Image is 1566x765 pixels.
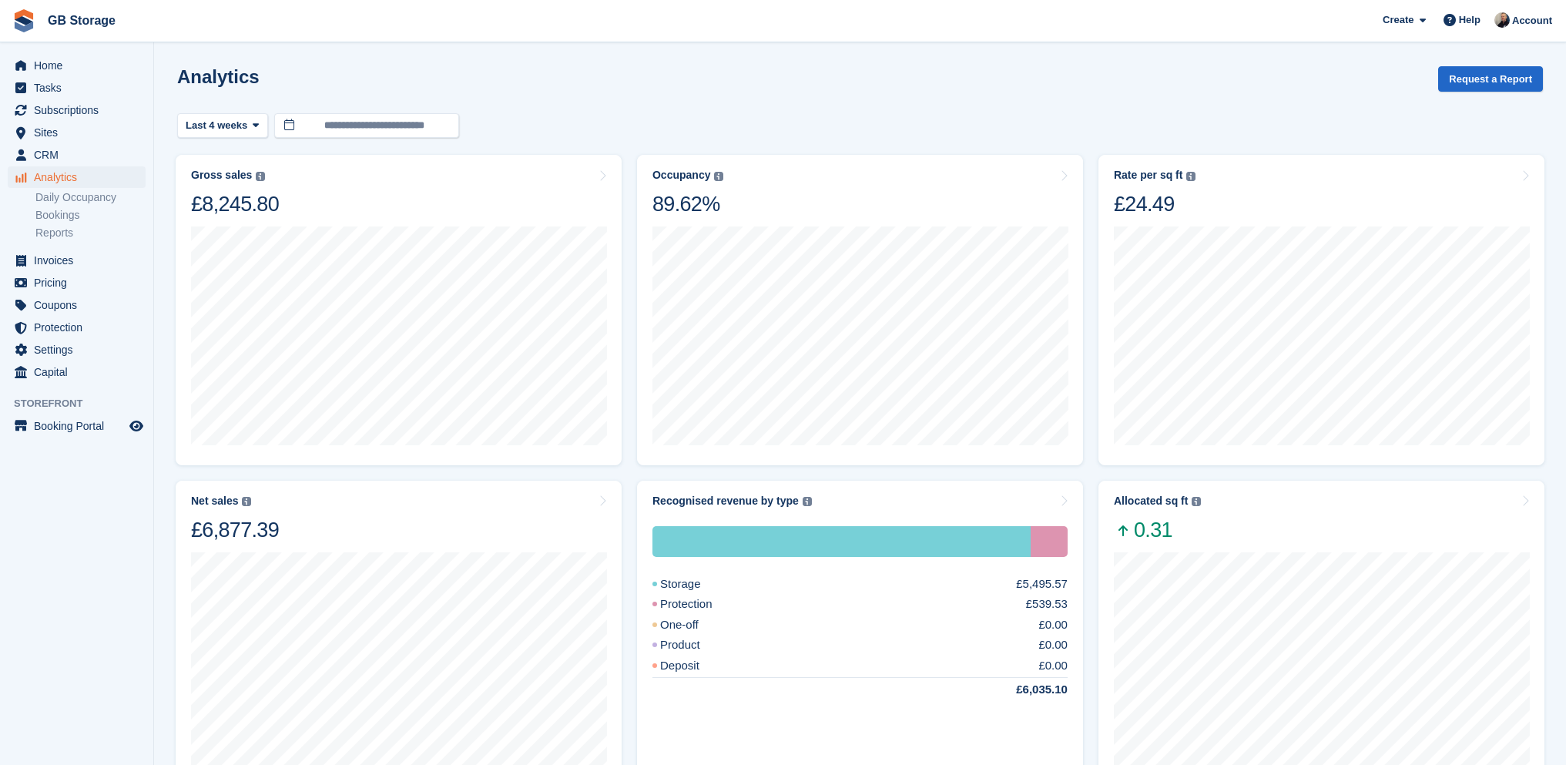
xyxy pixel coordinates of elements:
[1026,596,1068,613] div: £539.53
[803,497,812,506] img: icon-info-grey-7440780725fd019a000dd9b08b2336e03edf1995a4989e88bcd33f0948082b44.svg
[1512,13,1552,29] span: Account
[1038,636,1068,654] div: £0.00
[191,517,279,543] div: £6,877.39
[652,636,737,654] div: Product
[979,681,1068,699] div: £6,035.10
[34,317,126,338] span: Protection
[35,190,146,205] a: Daily Occupancy
[34,250,126,271] span: Invoices
[1459,12,1480,28] span: Help
[14,396,153,411] span: Storefront
[1438,66,1543,92] button: Request a Report
[34,361,126,383] span: Capital
[34,55,126,76] span: Home
[34,144,126,166] span: CRM
[8,294,146,316] a: menu
[34,166,126,188] span: Analytics
[1038,616,1068,634] div: £0.00
[127,417,146,435] a: Preview store
[177,66,260,87] h2: Analytics
[34,415,126,437] span: Booking Portal
[652,616,736,634] div: One-off
[1383,12,1413,28] span: Create
[652,575,738,593] div: Storage
[242,497,251,506] img: icon-info-grey-7440780725fd019a000dd9b08b2336e03edf1995a4989e88bcd33f0948082b44.svg
[34,122,126,143] span: Sites
[1031,526,1068,557] div: Protection
[1114,191,1195,217] div: £24.49
[191,169,252,182] div: Gross sales
[1192,497,1201,506] img: icon-info-grey-7440780725fd019a000dd9b08b2336e03edf1995a4989e88bcd33f0948082b44.svg
[35,208,146,223] a: Bookings
[34,339,126,361] span: Settings
[8,415,146,437] a: menu
[1186,172,1195,181] img: icon-info-grey-7440780725fd019a000dd9b08b2336e03edf1995a4989e88bcd33f0948082b44.svg
[652,657,736,675] div: Deposit
[652,191,723,217] div: 89.62%
[8,77,146,99] a: menu
[652,495,799,508] div: Recognised revenue by type
[652,526,1031,557] div: Storage
[186,118,247,133] span: Last 4 weeks
[8,144,146,166] a: menu
[8,361,146,383] a: menu
[8,122,146,143] a: menu
[34,294,126,316] span: Coupons
[652,169,710,182] div: Occupancy
[8,166,146,188] a: menu
[177,113,268,139] button: Last 4 weeks
[35,226,146,240] a: Reports
[34,272,126,294] span: Pricing
[42,8,122,33] a: GB Storage
[34,99,126,121] span: Subscriptions
[12,9,35,32] img: stora-icon-8386f47178a22dfd0bd8f6a31ec36ba5ce8667c1dd55bd0f319d3a0aa187defe.svg
[256,172,265,181] img: icon-info-grey-7440780725fd019a000dd9b08b2336e03edf1995a4989e88bcd33f0948082b44.svg
[1016,575,1068,593] div: £5,495.57
[1114,169,1182,182] div: Rate per sq ft
[8,250,146,271] a: menu
[652,596,749,613] div: Protection
[1494,12,1510,28] img: Karl Walker
[8,55,146,76] a: menu
[34,77,126,99] span: Tasks
[1038,657,1068,675] div: £0.00
[191,191,279,217] div: £8,245.80
[8,272,146,294] a: menu
[8,339,146,361] a: menu
[714,172,723,181] img: icon-info-grey-7440780725fd019a000dd9b08b2336e03edf1995a4989e88bcd33f0948082b44.svg
[8,99,146,121] a: menu
[8,317,146,338] a: menu
[1114,517,1201,543] span: 0.31
[191,495,238,508] div: Net sales
[1114,495,1188,508] div: Allocated sq ft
